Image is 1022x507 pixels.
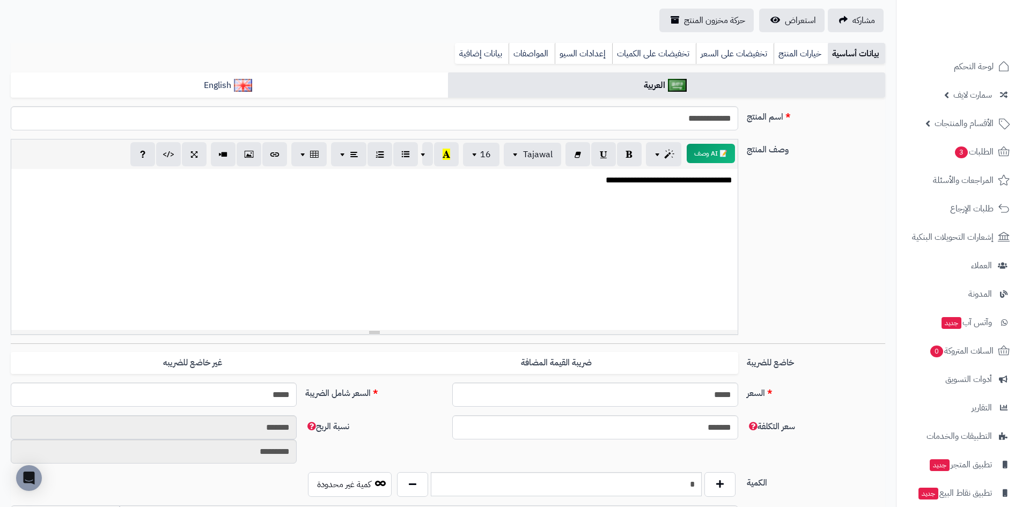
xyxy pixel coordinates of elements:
[903,366,1016,392] a: أدوات التسويق
[903,196,1016,222] a: طلبات الإرجاع
[828,9,884,32] a: مشاركه
[954,59,994,74] span: لوحة التحكم
[945,372,992,387] span: أدوات التسويق
[747,420,795,433] span: سعر التكلفة
[742,139,889,156] label: وصف المنتج
[759,9,825,32] a: استعراض
[11,352,374,374] label: غير خاضع للضريبه
[950,201,994,216] span: طلبات الإرجاع
[305,420,349,433] span: نسبة الربح
[903,224,1016,250] a: إشعارات التحويلات البنكية
[929,457,992,472] span: تطبيق المتجر
[903,423,1016,449] a: التطبيقات والخدمات
[903,395,1016,421] a: التقارير
[903,253,1016,278] a: العملاء
[509,43,555,64] a: المواصفات
[929,343,994,358] span: السلات المتروكة
[953,87,992,102] span: سمارت لايف
[940,315,992,330] span: وآتس آب
[785,14,816,27] span: استعراض
[971,258,992,273] span: العملاء
[696,43,774,64] a: تخفيضات على السعر
[687,144,735,163] button: 📝 AI وصف
[448,72,885,99] a: العربية
[828,43,885,64] a: بيانات أساسية
[11,72,448,99] a: English
[903,281,1016,307] a: المدونة
[930,459,950,471] span: جديد
[968,286,992,302] span: المدونة
[930,345,943,357] span: 0
[480,148,491,161] span: 16
[903,310,1016,335] a: وآتس آبجديد
[903,139,1016,165] a: الطلبات3
[742,106,889,123] label: اسم المنتج
[555,43,612,64] a: إعدادات السيو
[742,472,889,489] label: الكمية
[684,14,745,27] span: حركة مخزون المنتج
[234,79,253,92] img: English
[612,43,696,64] a: تخفيضات على الكميات
[455,43,509,64] a: بيانات إضافية
[954,144,994,159] span: الطلبات
[16,465,42,491] div: Open Intercom Messenger
[949,8,1012,31] img: logo-2.png
[942,317,961,329] span: جديد
[903,338,1016,364] a: السلات المتروكة0
[927,429,992,444] span: التطبيقات والخدمات
[903,167,1016,193] a: المراجعات والأسئلة
[903,54,1016,79] a: لوحة التحكم
[917,486,992,501] span: تطبيق نقاط البيع
[918,488,938,499] span: جديد
[742,383,889,400] label: السعر
[742,352,889,369] label: خاضع للضريبة
[463,143,499,166] button: 16
[668,79,687,92] img: العربية
[374,352,738,374] label: ضريبة القيمة المضافة
[935,116,994,131] span: الأقسام والمنتجات
[774,43,828,64] a: خيارات المنتج
[903,480,1016,506] a: تطبيق نقاط البيعجديد
[523,148,553,161] span: Tajawal
[504,143,561,166] button: Tajawal
[852,14,875,27] span: مشاركه
[933,173,994,188] span: المراجعات والأسئلة
[659,9,754,32] a: حركة مخزون المنتج
[912,230,994,245] span: إشعارات التحويلات البنكية
[903,452,1016,477] a: تطبيق المتجرجديد
[954,146,968,158] span: 3
[972,400,992,415] span: التقارير
[301,383,448,400] label: السعر شامل الضريبة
